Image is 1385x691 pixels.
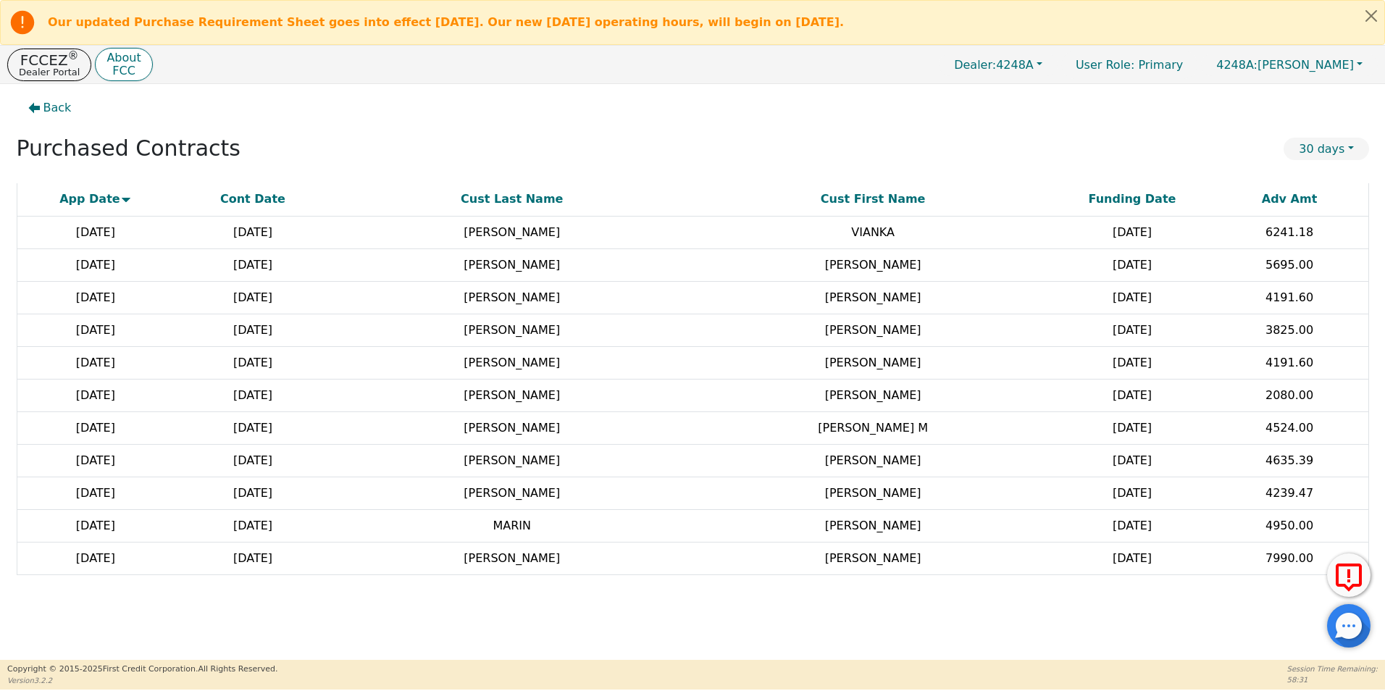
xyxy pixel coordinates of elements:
td: [DATE] [1053,543,1210,575]
td: [DATE] [174,282,331,314]
span: User Role : [1076,58,1134,72]
td: [DATE] [17,445,174,477]
button: 30 days [1284,138,1368,160]
td: 6241.18 [1211,217,1368,249]
td: [DATE] [1053,314,1210,347]
td: [PERSON_NAME] [332,249,692,282]
td: 4239.47 [1211,477,1368,510]
button: Dealer:4248A [939,54,1058,76]
td: 4635.39 [1211,445,1368,477]
td: 3825.00 [1211,314,1368,347]
p: Primary [1061,51,1197,79]
td: [DATE] [1053,412,1210,445]
div: Adv Amt [1215,190,1365,208]
td: [DATE] [17,282,174,314]
button: 4248A:[PERSON_NAME] [1201,54,1378,76]
td: [DATE] [174,380,331,412]
td: [PERSON_NAME] [332,282,692,314]
td: [PERSON_NAME] [332,412,692,445]
td: [DATE] [1053,445,1210,477]
td: [PERSON_NAME] [692,543,1053,575]
button: Close alert [1358,1,1384,30]
td: [PERSON_NAME] [332,347,692,380]
td: [PERSON_NAME] [692,282,1053,314]
h2: Purchased Contracts [17,135,1273,162]
td: [PERSON_NAME] [692,314,1053,347]
div: Cust First Name [696,190,1050,208]
td: [DATE] [17,347,174,380]
span: Back [43,99,72,117]
td: [DATE] [1053,347,1210,380]
button: AboutFCC [95,48,152,82]
td: [DATE] [17,249,174,282]
td: [DATE] [174,412,331,445]
p: Dealer Portal [19,67,80,77]
p: FCC [106,65,141,77]
span: [PERSON_NAME] [1216,58,1354,72]
div: App Date [21,190,171,208]
p: 58:31 [1287,674,1378,685]
a: User Role: Primary [1061,51,1197,79]
td: [PERSON_NAME] [692,510,1053,543]
td: [PERSON_NAME] [692,249,1053,282]
td: [PERSON_NAME] [692,380,1053,412]
td: VIANKA [692,217,1053,249]
td: [DATE] [174,314,331,347]
span: Dealer: [954,58,996,72]
div: Funding Date [1057,190,1207,208]
td: [DATE] [17,217,174,249]
td: [DATE] [17,543,174,575]
td: [DATE] [174,347,331,380]
td: [DATE] [17,477,174,510]
div: Cust Last Name [335,190,689,208]
td: [DATE] [174,445,331,477]
td: [PERSON_NAME] [692,347,1053,380]
td: 4524.00 [1211,412,1368,445]
p: Version 3.2.2 [7,675,277,686]
td: [DATE] [1053,282,1210,314]
td: 4191.60 [1211,347,1368,380]
td: 2080.00 [1211,380,1368,412]
td: [PERSON_NAME] [332,217,692,249]
td: [DATE] [174,217,331,249]
td: 5695.00 [1211,249,1368,282]
td: [PERSON_NAME] [332,543,692,575]
button: Report Error to FCC [1327,553,1371,597]
td: [PERSON_NAME] [332,380,692,412]
p: FCCEZ [19,53,80,67]
td: [DATE] [174,510,331,543]
td: MARIN [332,510,692,543]
td: 4191.60 [1211,282,1368,314]
span: 4248A [954,58,1034,72]
td: [DATE] [174,477,331,510]
td: [DATE] [1053,510,1210,543]
p: Copyright © 2015- 2025 First Credit Corporation. [7,663,277,676]
button: FCCEZ®Dealer Portal [7,49,91,81]
div: Cont Date [177,190,327,208]
td: [DATE] [1053,477,1210,510]
td: [PERSON_NAME] [332,445,692,477]
td: [PERSON_NAME] [692,477,1053,510]
span: 4248A: [1216,58,1258,72]
td: [DATE] [17,412,174,445]
b: Our updated Purchase Requirement Sheet goes into effect [DATE]. Our new [DATE] operating hours, w... [48,15,844,29]
td: 4950.00 [1211,510,1368,543]
td: [DATE] [1053,217,1210,249]
span: All Rights Reserved. [198,664,277,674]
td: [DATE] [1053,380,1210,412]
td: [DATE] [174,249,331,282]
sup: ® [68,49,79,62]
p: Session Time Remaining: [1287,663,1378,674]
td: [DATE] [17,510,174,543]
td: [PERSON_NAME] M [692,412,1053,445]
button: Back [17,91,83,125]
td: [DATE] [174,543,331,575]
td: [DATE] [17,314,174,347]
td: [PERSON_NAME] [332,314,692,347]
td: [PERSON_NAME] [692,445,1053,477]
td: 7990.00 [1211,543,1368,575]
